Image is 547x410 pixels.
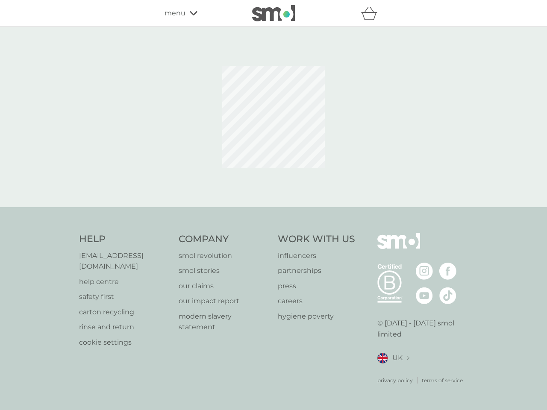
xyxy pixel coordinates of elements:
img: select a new location [407,356,409,360]
p: © [DATE] - [DATE] smol limited [377,318,468,340]
img: smol [377,233,420,262]
div: basket [361,5,382,22]
a: smol stories [179,265,270,276]
a: our claims [179,281,270,292]
img: visit the smol Facebook page [439,263,456,280]
a: smol revolution [179,250,270,261]
img: UK flag [377,353,388,363]
span: menu [165,8,185,19]
a: partnerships [278,265,355,276]
h4: Help [79,233,170,246]
img: visit the smol Instagram page [416,263,433,280]
img: smol [252,5,295,21]
img: visit the smol Tiktok page [439,287,456,304]
a: cookie settings [79,337,170,348]
h4: Work With Us [278,233,355,246]
a: safety first [79,291,170,302]
h4: Company [179,233,270,246]
a: [EMAIL_ADDRESS][DOMAIN_NAME] [79,250,170,272]
span: UK [392,352,403,363]
img: visit the smol Youtube page [416,287,433,304]
a: influencers [278,250,355,261]
a: terms of service [422,376,463,384]
a: modern slavery statement [179,311,270,333]
a: help centre [79,276,170,287]
a: carton recycling [79,307,170,318]
a: careers [278,296,355,307]
a: rinse and return [79,322,170,333]
a: our impact report [179,296,270,307]
a: privacy policy [377,376,413,384]
a: press [278,281,355,292]
a: hygiene poverty [278,311,355,322]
